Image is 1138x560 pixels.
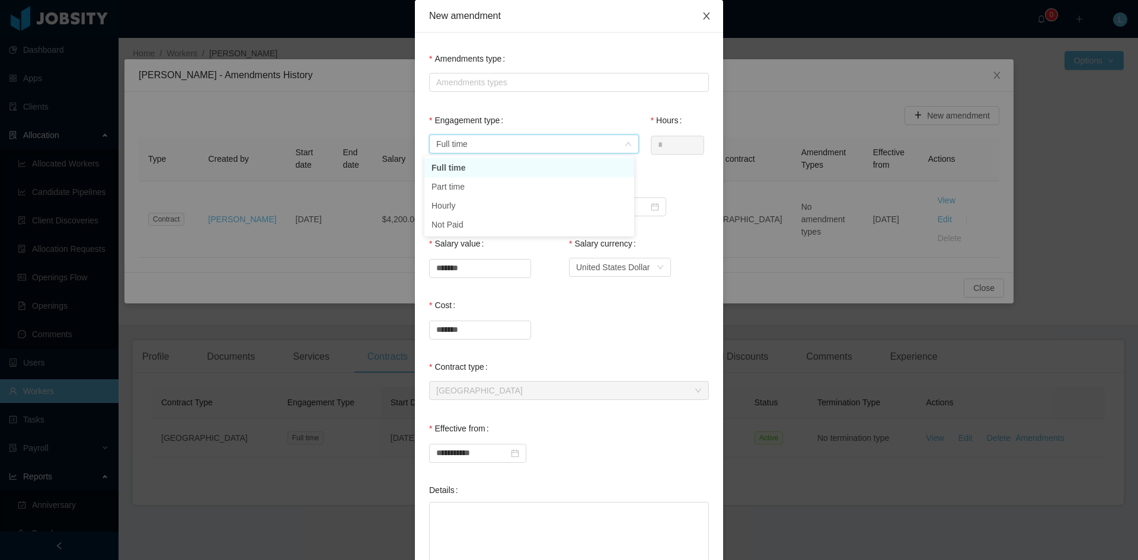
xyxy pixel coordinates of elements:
i: icon: down [657,264,664,272]
i: icon: down [625,140,632,149]
i: icon: close [702,11,711,21]
input: Hours [651,136,704,154]
li: Hourly [424,196,634,215]
div: New amendment [429,9,709,23]
i: icon: calendar [511,449,519,457]
div: United States Dollar [576,258,650,276]
label: Cost [429,300,460,310]
div: Full time [436,135,468,153]
div: Amendments types [436,76,696,88]
label: Details [429,485,463,495]
label: Contract type [429,362,493,372]
li: Part time [424,177,634,196]
div: USA [436,382,523,399]
label: Hours [651,116,687,125]
li: Full time [424,158,634,177]
i: icon: calendar [651,203,659,211]
label: Salary value [429,239,488,248]
label: Salary currency [569,239,641,248]
li: Not Paid [424,215,634,234]
input: Cost [430,321,530,339]
label: Amendments type [429,54,510,63]
label: Effective from [429,424,494,433]
input: Salary value [430,260,530,277]
i: icon: down [695,387,702,395]
input: Amendments type [433,76,439,90]
label: Engagement type [429,116,508,125]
